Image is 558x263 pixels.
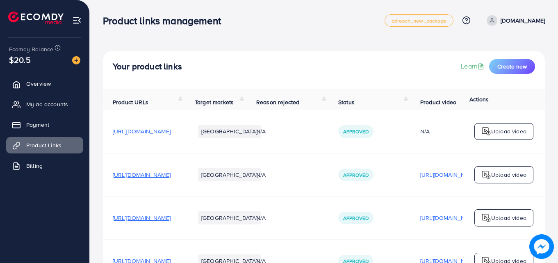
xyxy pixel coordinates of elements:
[113,214,171,222] span: [URL][DOMAIN_NAME]
[338,98,355,106] span: Status
[198,168,261,181] li: [GEOGRAPHIC_DATA]
[26,141,61,149] span: Product Links
[481,170,491,180] img: logo
[6,158,83,174] a: Billing
[9,45,53,53] span: Ecomdy Balance
[469,95,489,103] span: Actions
[256,214,266,222] span: N/A
[529,234,554,259] img: image
[113,127,171,135] span: [URL][DOMAIN_NAME]
[113,62,182,72] h4: Your product links
[385,14,453,27] a: adreach_new_package
[113,98,148,106] span: Product URLs
[420,213,478,223] p: [URL][DOMAIN_NAME]
[501,16,545,25] p: [DOMAIN_NAME]
[420,98,456,106] span: Product video
[195,98,234,106] span: Target markets
[72,16,82,25] img: menu
[491,170,526,180] p: Upload video
[8,11,64,24] img: logo
[198,211,261,224] li: [GEOGRAPHIC_DATA]
[343,128,369,135] span: Approved
[343,172,369,178] span: Approved
[26,121,49,129] span: Payment
[256,127,266,135] span: N/A
[198,125,261,138] li: [GEOGRAPHIC_DATA]
[256,98,299,106] span: Reason rejected
[103,15,228,27] h3: Product links management
[420,127,478,135] div: N/A
[497,62,527,71] span: Create new
[6,137,83,153] a: Product Links
[6,96,83,112] a: My ad accounts
[6,117,83,133] a: Payment
[9,54,31,66] span: $20.5
[26,100,68,108] span: My ad accounts
[489,59,535,74] button: Create new
[420,170,478,180] p: [URL][DOMAIN_NAME]
[481,213,491,223] img: logo
[491,213,526,223] p: Upload video
[392,18,446,23] span: adreach_new_package
[461,62,486,71] a: Learn
[483,15,545,26] a: [DOMAIN_NAME]
[256,171,266,179] span: N/A
[72,56,80,64] img: image
[481,126,491,136] img: logo
[343,215,369,222] span: Approved
[26,162,43,170] span: Billing
[113,171,171,179] span: [URL][DOMAIN_NAME]
[491,126,526,136] p: Upload video
[6,75,83,92] a: Overview
[26,80,51,88] span: Overview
